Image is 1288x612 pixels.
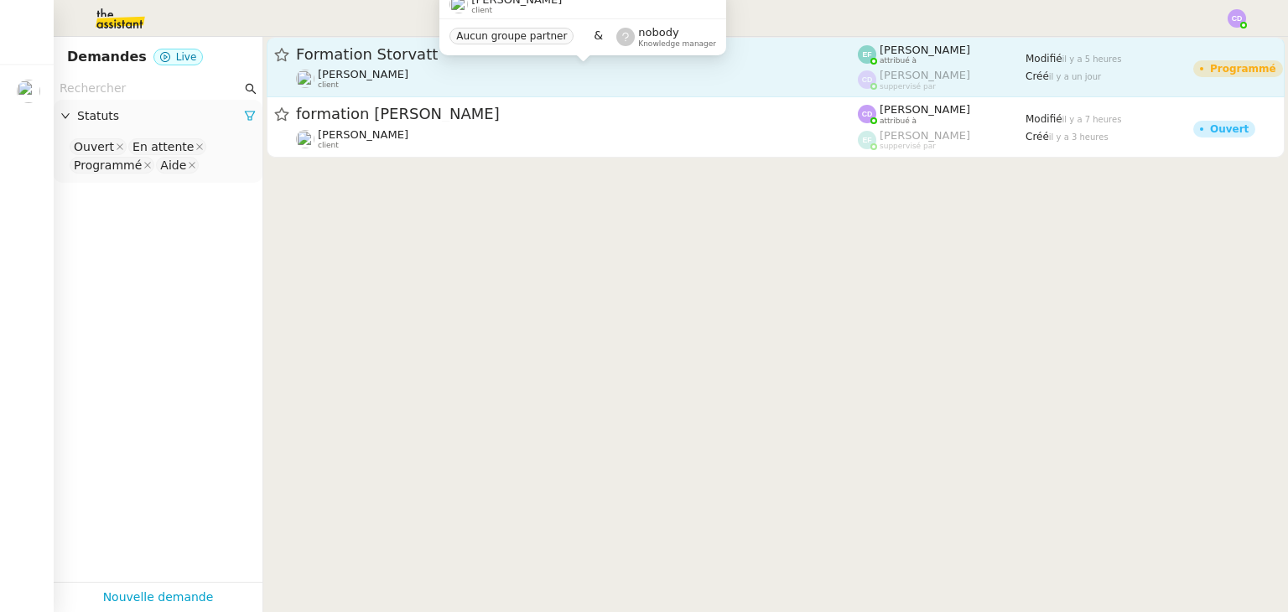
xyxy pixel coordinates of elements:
[1228,9,1246,28] img: svg
[176,51,197,63] span: Live
[858,105,876,123] img: svg
[858,44,1026,65] app-user-label: attribué à
[296,70,314,88] img: users%2FyQfMwtYgTqhRP2YHWHmG2s2LYaD3%2Favatar%2Fprofile-pic.png
[880,142,936,151] span: suppervisé par
[74,158,142,173] div: Programmé
[1210,124,1249,134] div: Ouvert
[880,117,917,126] span: attribué à
[880,69,970,81] span: [PERSON_NAME]
[318,128,408,141] span: [PERSON_NAME]
[1210,64,1276,74] div: Programmé
[67,45,147,69] nz-page-header-title: Demandes
[296,106,858,122] span: formation [PERSON_NAME]
[1062,115,1122,124] span: il y a 7 heures
[74,139,114,154] div: Ouvert
[880,82,936,91] span: suppervisé par
[858,70,876,89] img: svg
[880,129,970,142] span: [PERSON_NAME]
[156,157,199,174] nz-select-item: Aide
[616,26,716,48] app-user-label: Knowledge manager
[858,129,1026,151] app-user-label: suppervisé par
[880,56,917,65] span: attribué à
[638,26,678,39] span: nobody
[296,130,314,148] img: users%2FyQfMwtYgTqhRP2YHWHmG2s2LYaD3%2Favatar%2Fprofile-pic.png
[60,79,241,98] input: Rechercher
[594,26,603,48] span: &
[1026,113,1062,125] span: Modifié
[128,138,206,155] nz-select-item: En attente
[77,106,244,126] span: Statuts
[70,157,154,174] nz-select-item: Programmé
[449,28,574,44] nz-tag: Aucun groupe partner
[1026,131,1049,143] span: Créé
[471,6,492,15] span: client
[160,158,186,173] div: Aide
[54,100,262,132] div: Statuts
[318,80,339,90] span: client
[318,141,339,150] span: client
[296,47,858,62] span: Formation Storvatt
[1049,132,1109,142] span: il y a 3 heures
[70,138,127,155] nz-select-item: Ouvert
[880,103,970,116] span: [PERSON_NAME]
[1049,72,1101,81] span: il y a un jour
[296,128,858,150] app-user-detailed-label: client
[858,69,1026,91] app-user-label: suppervisé par
[638,39,716,49] span: Knowledge manager
[318,68,408,80] span: [PERSON_NAME]
[880,44,970,56] span: [PERSON_NAME]
[858,45,876,64] img: svg
[17,80,40,103] img: users%2FyQfMwtYgTqhRP2YHWHmG2s2LYaD3%2Favatar%2Fprofile-pic.png
[1062,54,1122,64] span: il y a 5 heures
[858,103,1026,125] app-user-label: attribué à
[1026,70,1049,82] span: Créé
[858,131,876,149] img: svg
[103,588,214,607] a: Nouvelle demande
[296,68,858,90] app-user-detailed-label: client
[132,139,194,154] div: En attente
[1026,53,1062,65] span: Modifié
